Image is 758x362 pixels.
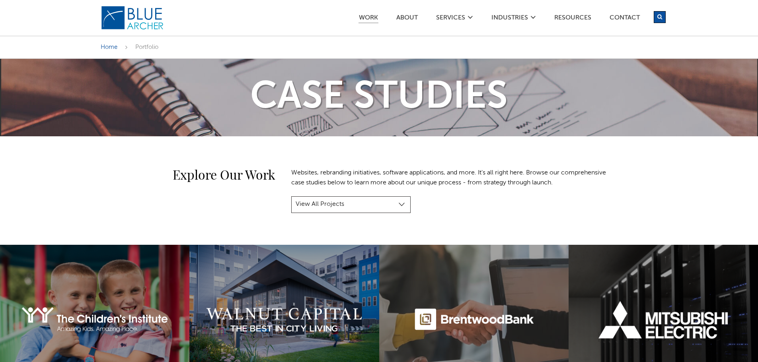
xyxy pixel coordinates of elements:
img: Blue Archer Logo [101,6,164,30]
a: Work [359,15,378,23]
h1: Case Studies [93,79,666,116]
span: Portfolio [135,44,158,50]
a: SERVICES [436,15,466,23]
a: ABOUT [396,15,418,23]
a: Industries [491,15,528,23]
p: Websites, rebranding initiatives, software applications, and more. It's all right here. Browse ou... [291,168,610,188]
a: Home [101,44,117,50]
a: Resources [554,15,592,23]
a: Contact [609,15,640,23]
h2: Explore Our Work [101,168,276,181]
